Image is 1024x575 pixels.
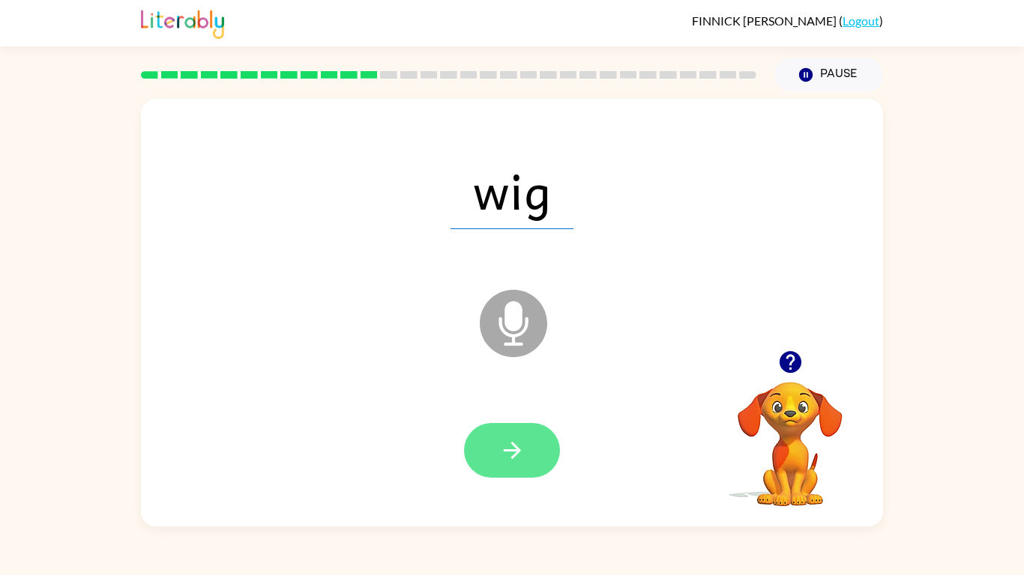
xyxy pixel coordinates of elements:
[692,13,839,28] span: FINNICK [PERSON_NAME]
[774,58,883,92] button: Pause
[843,13,879,28] a: Logout
[692,13,883,28] div: ( )
[141,6,224,39] img: Literably
[715,359,865,508] video: Your browser must support playing .mp4 files to use Literably. Please try using another browser.
[451,151,573,229] span: wig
